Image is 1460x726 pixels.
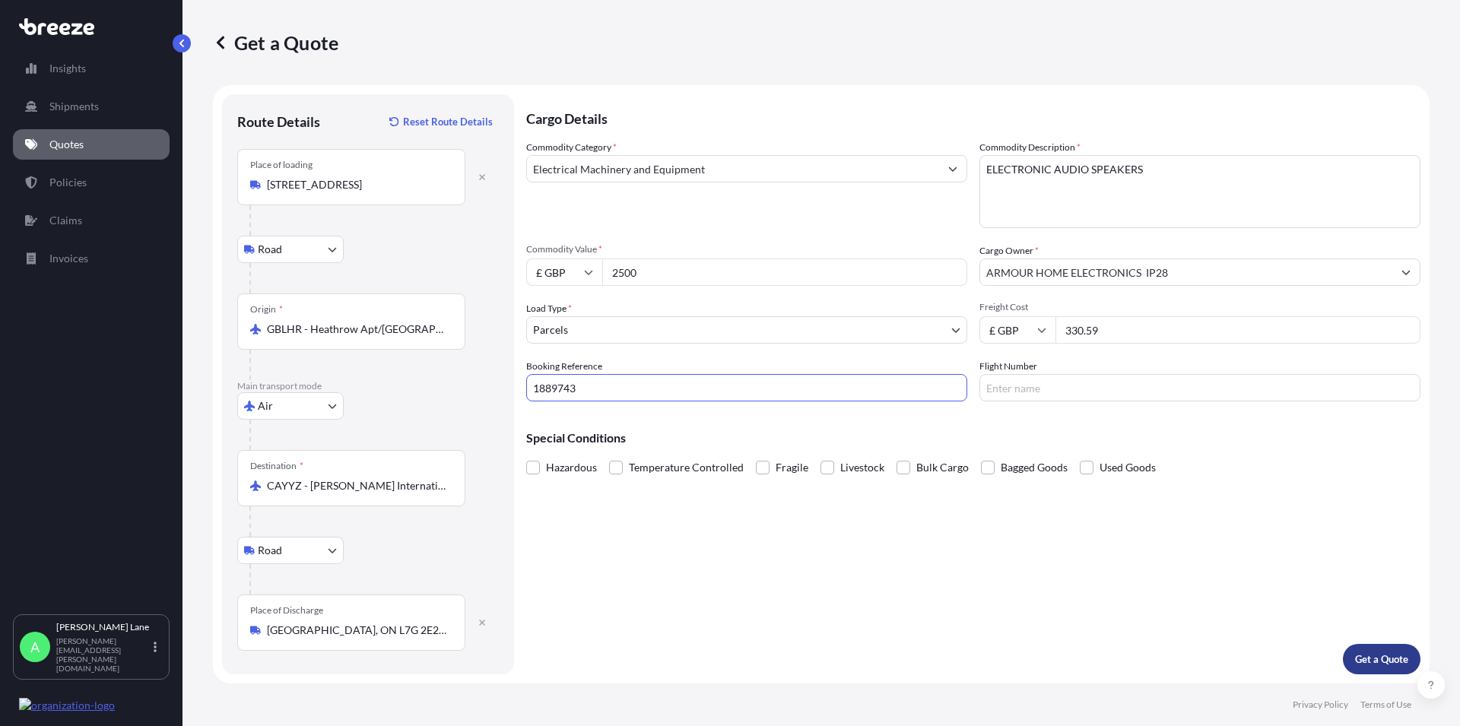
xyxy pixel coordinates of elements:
p: Get a Quote [213,30,338,55]
a: Quotes [13,129,170,160]
p: Claims [49,213,82,228]
p: [PERSON_NAME][EMAIL_ADDRESS][PERSON_NAME][DOMAIN_NAME] [56,636,151,673]
span: Livestock [840,456,884,479]
button: Get a Quote [1343,644,1420,674]
a: Policies [13,167,170,198]
div: Place of loading [250,159,313,171]
span: Road [258,543,282,558]
span: Used Goods [1100,456,1156,479]
span: A [30,639,40,655]
p: Main transport mode [237,380,499,392]
a: Claims [13,205,170,236]
p: Policies [49,175,87,190]
button: Show suggestions [1392,258,1420,286]
a: Invoices [13,243,170,274]
button: Select transport [237,236,344,263]
input: Type amount [602,258,967,286]
p: Invoices [49,251,88,266]
a: Shipments [13,91,170,122]
input: Full name [980,258,1392,286]
span: Bulk Cargo [916,456,969,479]
span: Load Type [526,301,572,316]
span: Fragile [776,456,808,479]
div: Place of Discharge [250,604,323,617]
input: Place of Discharge [267,623,446,638]
div: Destination [250,460,303,472]
label: Commodity Description [979,140,1081,155]
button: Select transport [237,537,344,564]
input: Place of loading [267,177,446,192]
a: Privacy Policy [1293,699,1348,711]
input: Select a commodity type [527,155,939,182]
button: Reset Route Details [382,109,499,134]
a: Insights [13,53,170,84]
div: Origin [250,303,283,315]
input: Enter name [979,374,1420,401]
input: Origin [267,322,446,337]
label: Flight Number [979,359,1037,374]
label: Commodity Category [526,140,617,155]
button: Parcels [526,316,967,344]
p: [PERSON_NAME] Lane [56,621,151,633]
p: Quotes [49,137,84,152]
a: Terms of Use [1360,699,1411,711]
p: Insights [49,61,86,76]
span: Freight Cost [979,301,1420,313]
p: Shipments [49,99,99,114]
span: Road [258,242,282,257]
p: Special Conditions [526,432,1420,444]
label: Booking Reference [526,359,602,374]
p: Reset Route Details [403,114,493,129]
button: Select transport [237,392,344,420]
p: Get a Quote [1355,651,1408,667]
span: Temperature Controlled [629,456,744,479]
img: organization-logo [19,698,115,713]
span: Parcels [533,322,568,338]
input: Destination [267,478,446,493]
span: Bagged Goods [1001,456,1068,479]
span: Hazardous [546,456,597,479]
input: Enter amount [1055,316,1420,344]
p: Route Details [237,113,320,131]
label: Cargo Owner [979,243,1039,258]
span: Commodity Value [526,243,967,255]
button: Show suggestions [939,155,966,182]
p: Cargo Details [526,94,1420,140]
span: Air [258,398,273,414]
input: Your internal reference [526,374,967,401]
